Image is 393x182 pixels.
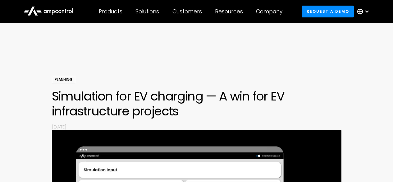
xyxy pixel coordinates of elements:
div: Company [256,8,282,15]
div: Resources [215,8,243,15]
div: Solutions [135,8,159,15]
h1: Simulation for EV charging — A win for EV infrastructure projects [52,89,341,119]
div: Products [99,8,122,15]
div: Customers [172,8,202,15]
div: Planning [52,76,75,83]
p: [DATE] [52,124,341,130]
a: Request a demo [302,6,354,17]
